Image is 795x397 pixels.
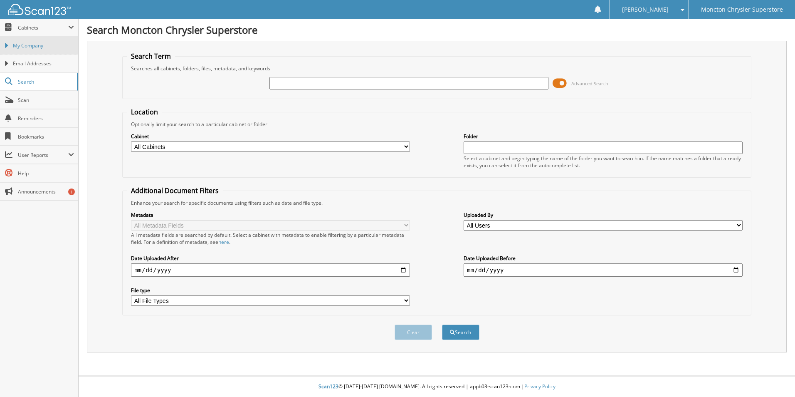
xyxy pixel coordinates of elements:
label: Metadata [131,211,410,218]
button: Clear [395,325,432,340]
div: Select a cabinet and begin typing the name of the folder you want to search in. If the name match... [464,155,743,169]
div: Enhance your search for specific documents using filters such as date and file type. [127,199,747,206]
div: © [DATE]-[DATE] [DOMAIN_NAME]. All rights reserved | appb03-scan123-com | [79,377,795,397]
label: Date Uploaded After [131,255,410,262]
span: Advanced Search [571,80,608,87]
legend: Additional Document Filters [127,186,223,195]
span: Email Addresses [13,60,74,67]
span: Announcements [18,188,74,195]
label: Uploaded By [464,211,743,218]
span: My Company [13,42,74,50]
label: Folder [464,133,743,140]
span: Bookmarks [18,133,74,140]
label: Cabinet [131,133,410,140]
button: Search [442,325,479,340]
h1: Search Moncton Chrysler Superstore [87,23,787,37]
div: Optionally limit your search to a particular cabinet or folder [127,121,747,128]
span: Scan123 [318,383,338,390]
label: File type [131,287,410,294]
div: 1 [68,189,75,195]
span: Reminders [18,115,74,122]
div: Searches all cabinets, folders, files, metadata, and keywords [127,65,747,72]
label: Date Uploaded Before [464,255,743,262]
input: start [131,263,410,277]
a: here [218,238,229,246]
span: Scan [18,97,74,104]
input: end [464,263,743,277]
div: All metadata fields are searched by default. Select a cabinet with metadata to enable filtering b... [131,231,410,246]
span: Moncton Chrysler Superstore [701,7,783,12]
span: Search [18,78,73,85]
span: Cabinets [18,24,68,31]
legend: Location [127,107,162,117]
legend: Search Term [127,52,175,61]
span: [PERSON_NAME] [622,7,669,12]
img: scan123-logo-white.svg [8,4,71,15]
a: Privacy Policy [524,383,556,390]
span: User Reports [18,151,68,159]
span: Help [18,170,74,177]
